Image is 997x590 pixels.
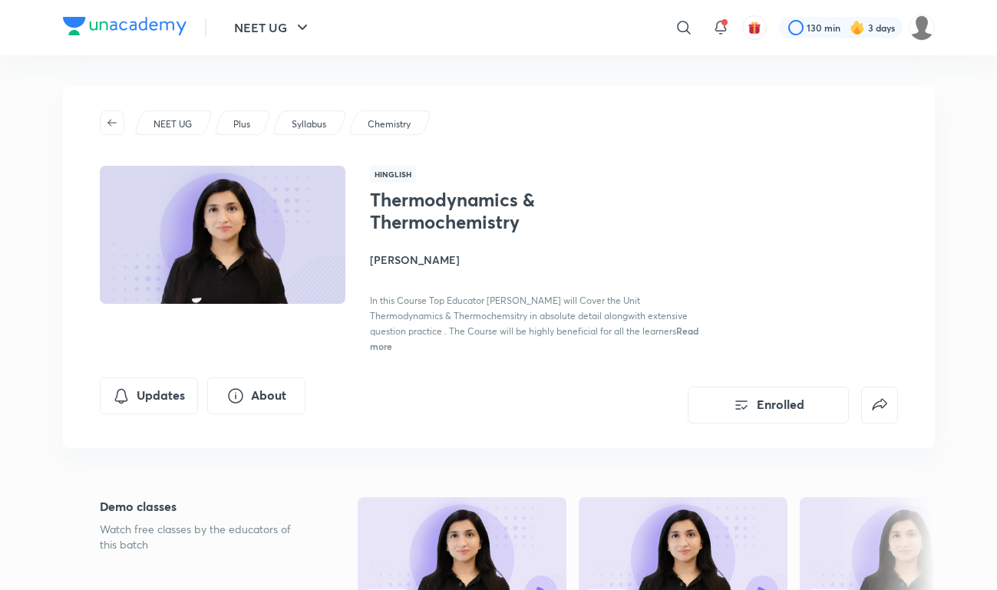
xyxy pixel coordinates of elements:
[154,117,192,131] p: NEET UG
[207,377,305,414] button: About
[370,252,714,268] h4: [PERSON_NAME]
[370,166,416,183] span: Hinglish
[63,17,187,39] a: Company Logo
[368,117,411,131] p: Chemistry
[97,164,347,305] img: Thumbnail
[63,17,187,35] img: Company Logo
[225,12,321,43] button: NEET UG
[748,21,761,35] img: avatar
[850,20,865,35] img: streak
[100,377,198,414] button: Updates
[365,117,413,131] a: Chemistry
[370,325,698,352] span: Read more
[230,117,253,131] a: Plus
[150,117,194,131] a: NEET UG
[289,117,328,131] a: Syllabus
[370,295,688,337] span: In this Course Top Educator [PERSON_NAME] will Cover the Unit Thermodynamics & Thermochemsitry in...
[233,117,250,131] p: Plus
[861,387,898,424] button: false
[909,15,935,41] img: Disha C
[100,497,309,516] h5: Demo classes
[100,522,309,552] p: Watch free classes by the educators of this batch
[688,387,849,424] button: Enrolled
[292,117,326,131] p: Syllabus
[370,189,621,233] h1: Thermodynamics & Thermochemistry
[742,15,767,40] button: avatar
